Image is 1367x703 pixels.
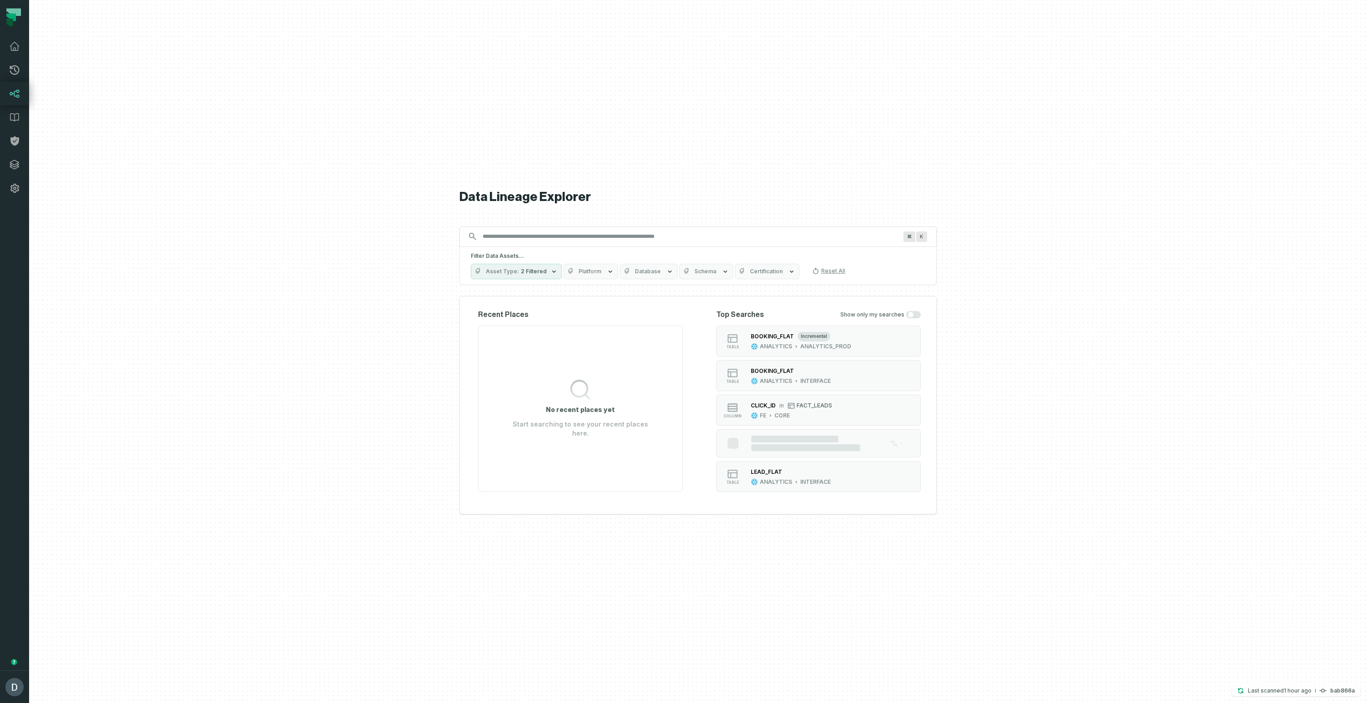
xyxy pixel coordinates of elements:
relative-time: Aug 26, 2025, 2:35 PM GMT+3 [1284,687,1312,694]
button: Last scanned[DATE] 2:35:41 PMbab866a [1232,685,1360,696]
p: Last scanned [1248,686,1312,695]
h1: Data Lineage Explorer [459,189,937,205]
span: Press ⌘ + K to focus the search bar [916,231,927,242]
img: avatar of Daniel Lahyani [5,678,24,696]
div: Tooltip anchor [10,658,18,666]
span: Press ⌘ + K to focus the search bar [903,231,915,242]
h4: bab866a [1330,688,1355,693]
